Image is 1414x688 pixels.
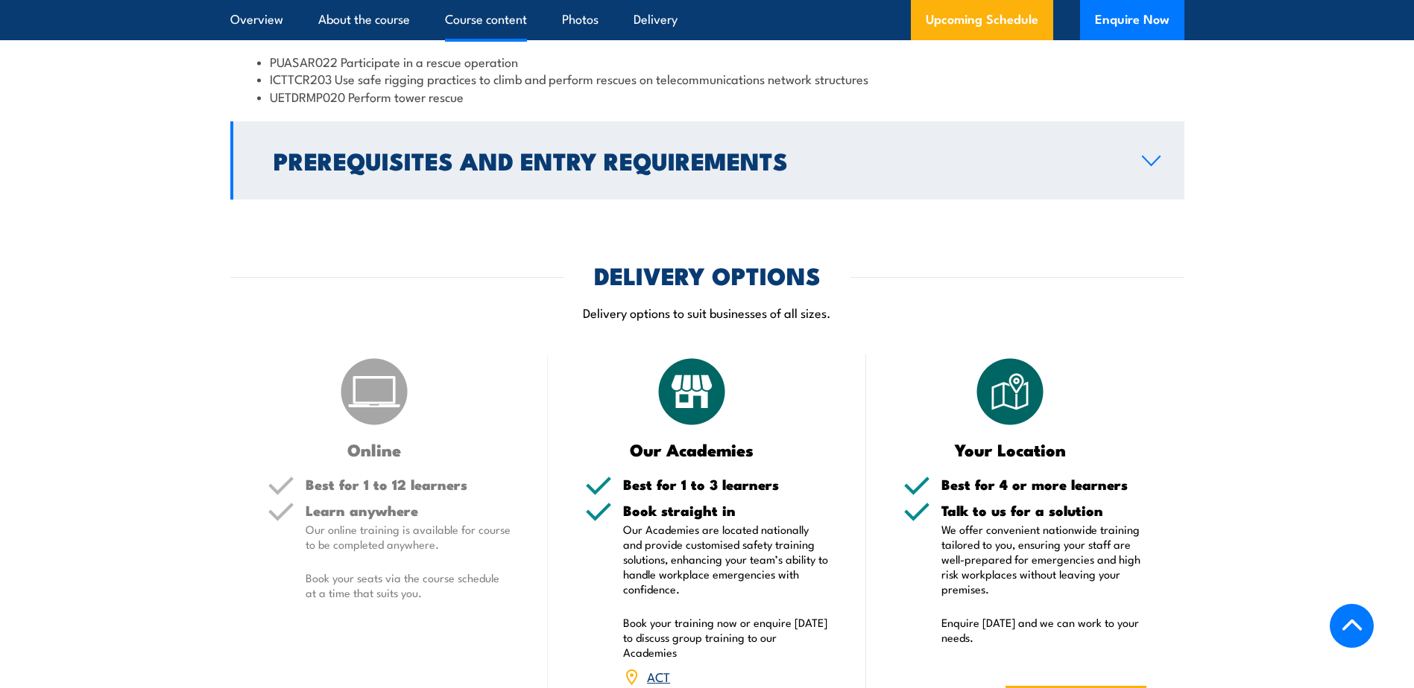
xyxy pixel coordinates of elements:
h2: DELIVERY OPTIONS [594,264,821,285]
p: Book your seats via the course schedule at a time that suits you. [306,570,511,600]
h5: Best for 4 or more learners [941,477,1147,491]
a: Prerequisites and Entry Requirements [230,121,1184,200]
h5: Learn anywhere [306,503,511,517]
p: Our Academies are located nationally and provide customised safety training solutions, enhancing ... [623,522,829,596]
li: UETDRMP020 Perform tower rescue [257,88,1158,105]
h5: Talk to us for a solution [941,503,1147,517]
h5: Book straight in [623,503,829,517]
p: Our online training is available for course to be completed anywhere. [306,522,511,552]
h5: Best for 1 to 12 learners [306,477,511,491]
p: We offer convenient nationwide training tailored to you, ensuring your staff are well-prepared fo... [941,522,1147,596]
h2: Prerequisites and Entry Requirements [274,150,1118,171]
li: PUASAR022 Participate in a rescue operation [257,53,1158,70]
h5: Best for 1 to 3 learners [623,477,829,491]
p: Enquire [DATE] and we can work to your needs. [941,615,1147,645]
li: ICTTCR203 Use safe rigging practices to climb and perform rescues on telecommunications network s... [257,70,1158,87]
h3: Our Academies [585,441,799,458]
p: Delivery options to suit businesses of all sizes. [230,304,1184,321]
h3: Your Location [903,441,1117,458]
a: ACT [647,667,670,685]
p: Book your training now or enquire [DATE] to discuss group training to our Academies [623,615,829,660]
h3: Online [268,441,482,458]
